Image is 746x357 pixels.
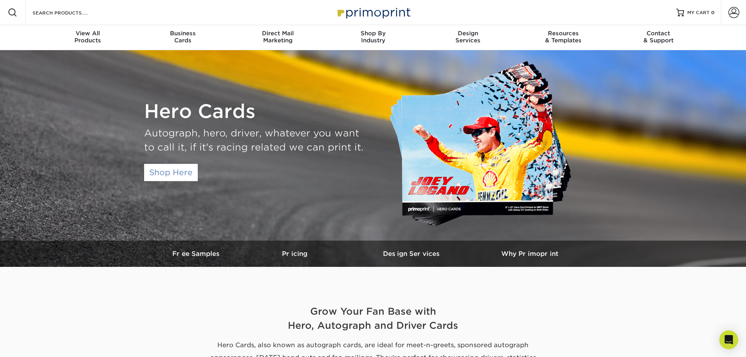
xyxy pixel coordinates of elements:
[32,8,108,17] input: SEARCH PRODUCTS.....
[135,30,230,44] div: Cards
[354,250,471,257] h3: Design Services
[389,60,581,231] img: Custom Hero Cards
[516,25,611,50] a: Resources& Templates
[325,25,421,50] a: Shop ByIndustry
[611,30,706,37] span: Contact
[325,30,421,44] div: Industry
[611,25,706,50] a: Contact& Support
[325,30,421,37] span: Shop By
[40,25,135,50] a: View AllProducts
[230,25,325,50] a: Direct MailMarketing
[334,4,412,21] img: Primoprint
[236,250,354,257] h3: Pricing
[135,25,230,50] a: BusinessCards
[40,30,135,37] span: View All
[144,126,367,154] div: Autograph, hero, driver, whatever you want to call it, if it's racing related we can print it.
[230,30,325,44] div: Marketing
[711,10,715,15] span: 0
[236,241,354,267] a: Pricing
[687,9,710,16] span: MY CART
[135,30,230,37] span: Business
[158,250,236,257] h3: Free Samples
[40,30,135,44] div: Products
[354,241,471,267] a: Design Services
[144,100,367,123] h1: Hero Cards
[611,30,706,44] div: & Support
[421,25,516,50] a: DesignServices
[516,30,611,44] div: & Templates
[471,241,589,267] a: Why Primoprint
[719,330,738,349] div: Open Intercom Messenger
[421,30,516,44] div: Services
[230,30,325,37] span: Direct Mail
[471,250,589,257] h3: Why Primoprint
[144,164,198,181] a: Shop Here
[421,30,516,37] span: Design
[516,30,611,37] span: Resources
[144,304,602,333] h2: Grow Your Fan Base with Hero, Autograph and Driver Cards
[158,241,236,267] a: Free Samples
